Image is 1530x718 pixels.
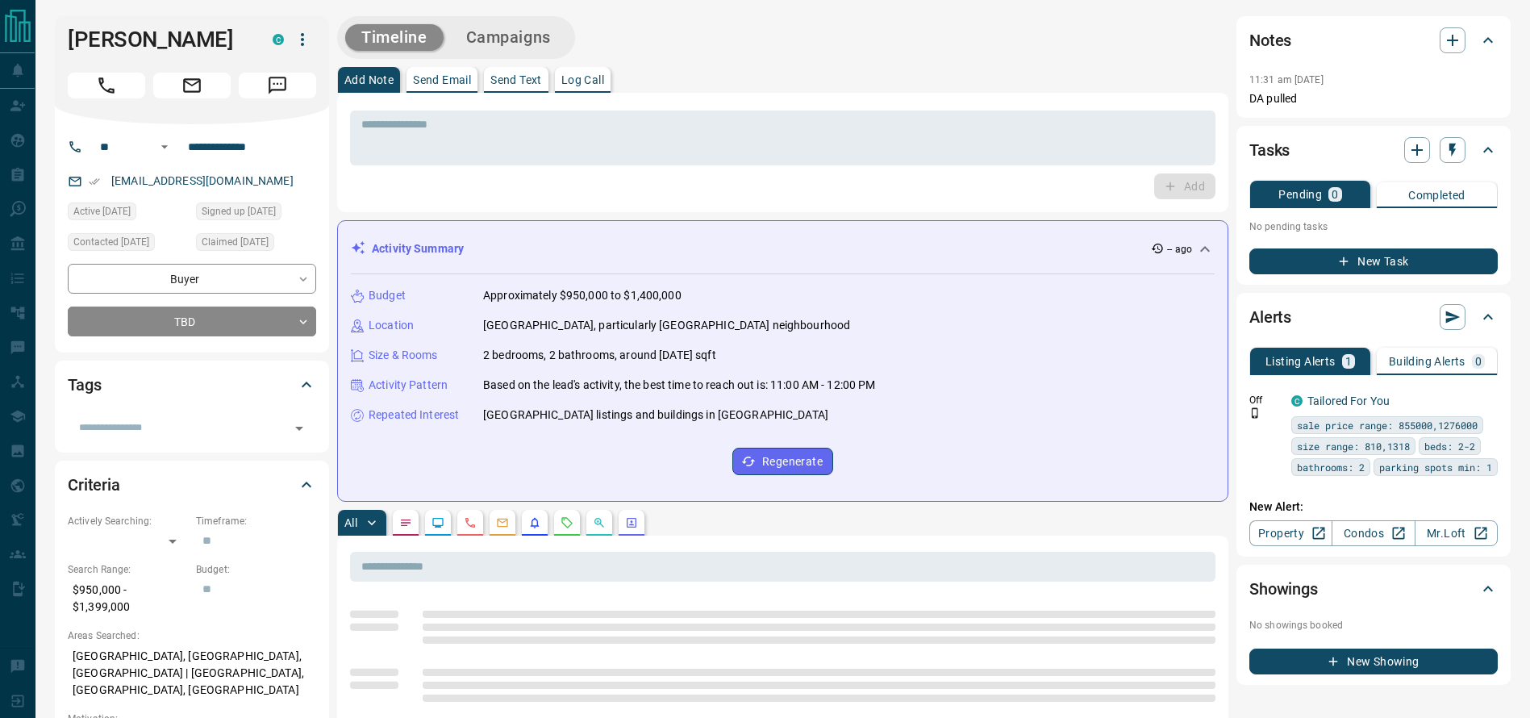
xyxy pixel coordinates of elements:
[1297,438,1410,454] span: size range: 810,1318
[153,73,231,98] span: Email
[464,516,477,529] svg: Calls
[1345,356,1352,367] p: 1
[1249,137,1290,163] h2: Tasks
[68,628,316,643] p: Areas Searched:
[1249,74,1324,86] p: 11:31 am [DATE]
[1332,189,1338,200] p: 0
[1249,27,1291,53] h2: Notes
[1265,356,1336,367] p: Listing Alerts
[239,73,316,98] span: Message
[68,27,248,52] h1: [PERSON_NAME]
[561,74,604,86] p: Log Call
[1475,356,1482,367] p: 0
[73,234,149,250] span: Contacted [DATE]
[1297,417,1478,433] span: sale price range: 855000,1276000
[431,516,444,529] svg: Lead Browsing Activity
[483,317,850,334] p: [GEOGRAPHIC_DATA], particularly [GEOGRAPHIC_DATA] neighbourhood
[68,577,188,620] p: $950,000 - $1,399,000
[369,347,438,364] p: Size & Rooms
[1249,499,1498,516] p: New Alert:
[202,203,276,219] span: Signed up [DATE]
[561,516,573,529] svg: Requests
[399,516,412,529] svg: Notes
[1297,459,1365,475] span: bathrooms: 2
[369,377,448,394] p: Activity Pattern
[1249,304,1291,330] h2: Alerts
[1415,520,1498,546] a: Mr.Loft
[202,234,269,250] span: Claimed [DATE]
[89,176,100,187] svg: Email Verified
[1167,242,1192,257] p: -- ago
[68,73,145,98] span: Call
[528,516,541,529] svg: Listing Alerts
[1249,649,1498,674] button: New Showing
[732,448,833,475] button: Regenerate
[1249,618,1498,632] p: No showings booked
[196,514,316,528] p: Timeframe:
[483,347,716,364] p: 2 bedrooms, 2 bathrooms, around [DATE] sqft
[413,74,471,86] p: Send Email
[369,287,406,304] p: Budget
[1249,576,1318,602] h2: Showings
[1389,356,1465,367] p: Building Alerts
[68,472,120,498] h2: Criteria
[1278,189,1322,200] p: Pending
[1408,190,1465,201] p: Completed
[196,233,316,256] div: Sat Sep 13 2025
[344,74,394,86] p: Add Note
[345,24,444,51] button: Timeline
[1249,520,1332,546] a: Property
[369,317,414,334] p: Location
[68,643,316,703] p: [GEOGRAPHIC_DATA], [GEOGRAPHIC_DATA], [GEOGRAPHIC_DATA] | [GEOGRAPHIC_DATA], [GEOGRAPHIC_DATA], [...
[155,137,174,157] button: Open
[344,517,357,528] p: All
[196,562,316,577] p: Budget:
[1249,248,1498,274] button: New Task
[288,417,311,440] button: Open
[68,562,188,577] p: Search Range:
[68,307,316,336] div: TBD
[1379,459,1492,475] span: parking spots min: 1
[1291,395,1303,407] div: condos.ca
[68,233,188,256] div: Sat Sep 13 2025
[450,24,567,51] button: Campaigns
[68,372,101,398] h2: Tags
[1249,407,1261,419] svg: Push Notification Only
[351,234,1215,264] div: Activity Summary-- ago
[490,74,542,86] p: Send Text
[369,407,459,424] p: Repeated Interest
[1249,215,1498,239] p: No pending tasks
[68,202,188,225] div: Sat Sep 13 2025
[372,240,464,257] p: Activity Summary
[273,34,284,45] div: condos.ca
[1249,90,1498,107] p: DA pulled
[625,516,638,529] svg: Agent Actions
[68,264,316,294] div: Buyer
[1249,21,1498,60] div: Notes
[1424,438,1475,454] span: beds: 2-2
[1249,393,1282,407] p: Off
[1332,520,1415,546] a: Condos
[68,514,188,528] p: Actively Searching:
[111,174,294,187] a: [EMAIL_ADDRESS][DOMAIN_NAME]
[1249,570,1498,608] div: Showings
[483,377,876,394] p: Based on the lead's activity, the best time to reach out is: 11:00 AM - 12:00 PM
[1307,394,1390,407] a: Tailored For You
[68,365,316,404] div: Tags
[196,202,316,225] div: Sat Sep 13 2025
[1249,298,1498,336] div: Alerts
[483,287,682,304] p: Approximately $950,000 to $1,400,000
[1249,131,1498,169] div: Tasks
[73,203,131,219] span: Active [DATE]
[593,516,606,529] svg: Opportunities
[483,407,828,424] p: [GEOGRAPHIC_DATA] listings and buildings in [GEOGRAPHIC_DATA]
[496,516,509,529] svg: Emails
[68,465,316,504] div: Criteria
